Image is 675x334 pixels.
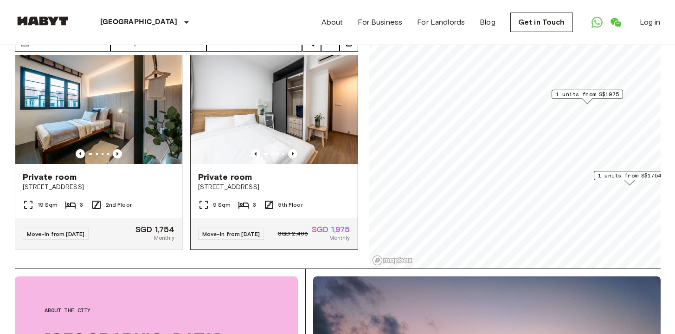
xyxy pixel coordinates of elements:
[417,17,465,28] a: For Landlords
[594,171,665,185] div: Map marker
[23,183,175,192] span: [STREET_ADDRESS]
[23,171,77,183] span: Private room
[202,230,260,237] span: Move-in from [DATE]
[135,225,174,234] span: SGD 1,754
[213,201,231,209] span: 9 Sqm
[288,149,297,158] button: Previous image
[372,255,413,266] a: Mapbox logo
[278,201,302,209] span: 5th Floor
[45,306,268,314] span: About the city
[278,229,308,238] span: SGD 2,468
[321,17,343,28] a: About
[358,17,402,28] a: For Business
[80,201,83,209] span: 3
[312,225,350,234] span: SGD 1,975
[15,52,183,250] a: Marketing picture of unit SG-01-027-006-02Previous imagePrevious imagePrivate room[STREET_ADDRESS...
[556,90,619,98] span: 1 units from S$1975
[198,183,350,192] span: [STREET_ADDRESS]
[106,201,132,209] span: 2nd Floor
[154,234,174,242] span: Monthly
[100,17,178,28] p: [GEOGRAPHIC_DATA]
[15,16,71,26] img: Habyt
[15,52,182,164] img: Marketing picture of unit SG-01-027-006-02
[606,13,625,32] a: Open WeChat
[253,201,256,209] span: 3
[588,13,606,32] a: Open WhatsApp
[552,90,623,104] div: Map marker
[190,52,358,250] a: Marketing picture of unit SG-01-100-001-001Previous imagePrevious imagePrivate room[STREET_ADDRES...
[598,171,661,180] span: 1 units from S$1754
[38,201,58,209] span: 19 Sqm
[76,149,85,158] button: Previous image
[480,17,495,28] a: Blog
[510,13,573,32] a: Get in Touch
[198,171,252,183] span: Private room
[113,149,122,158] button: Previous image
[191,52,358,164] img: Marketing picture of unit SG-01-100-001-001
[329,234,350,242] span: Monthly
[251,149,260,158] button: Previous image
[640,17,661,28] a: Log in
[27,230,85,237] span: Move-in from [DATE]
